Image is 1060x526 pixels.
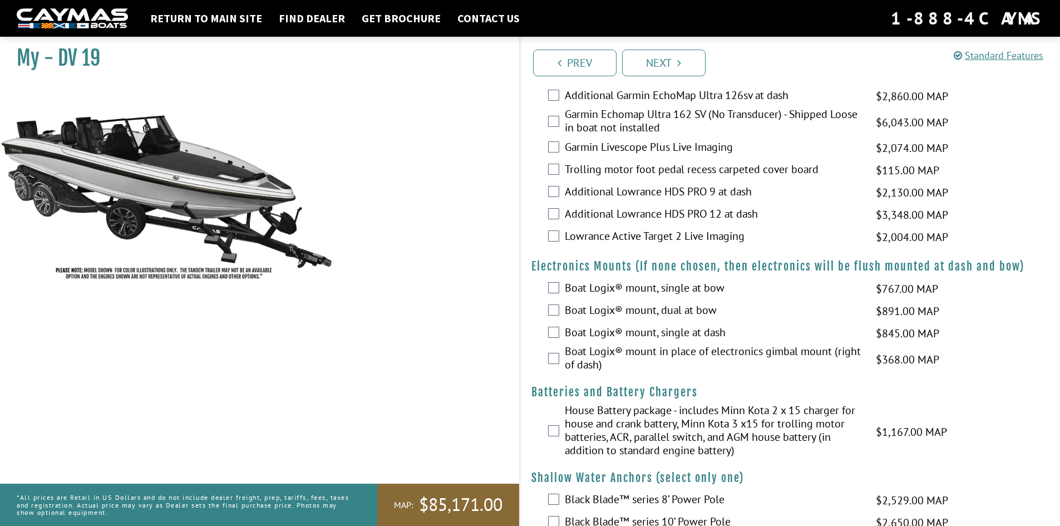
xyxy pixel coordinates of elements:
[876,207,948,223] span: $3,348.00 MAP
[876,229,948,245] span: $2,004.00 MAP
[17,46,491,71] h1: My - DV 19
[394,499,413,511] span: MAP:
[565,207,862,223] label: Additional Lowrance HDS PRO 12 at dash
[891,6,1043,31] div: 1-888-4CAYMAS
[17,8,128,29] img: white-logo-c9c8dbefe5ff5ceceb0f0178aa75bf4bb51f6bca0971e226c86eb53dfe498488.png
[565,404,862,460] label: House Battery package - includes Minn Kota 2 x 15 charger for house and crank battery, Minn Kota ...
[565,281,862,297] label: Boat Logix® mount, single at bow
[876,114,948,131] span: $6,043.00 MAP
[565,326,862,342] label: Boat Logix® mount, single at dash
[876,162,939,179] span: $115.00 MAP
[531,385,1049,399] h4: Batteries and Battery Chargers
[565,303,862,319] label: Boat Logix® mount, dual at bow
[954,49,1043,62] a: Standard Features
[565,345,862,374] label: Boat Logix® mount in place of electronics gimbal mount (right of dash)
[565,493,862,509] label: Black Blade™ series 8’ Power Pole
[531,259,1049,273] h4: Electronics Mounts (If none chosen, then electronics will be flush mounted at dash and bow)
[273,11,351,26] a: Find Dealer
[622,50,706,76] a: Next
[876,281,938,297] span: $767.00 MAP
[452,11,525,26] a: Contact Us
[356,11,446,26] a: Get Brochure
[17,488,352,522] p: *All prices are Retail in US Dollars and do not include dealer freight, prep, tariffs, fees, taxe...
[876,88,948,105] span: $2,860.00 MAP
[876,303,939,319] span: $891.00 MAP
[533,50,617,76] a: Prev
[876,351,939,368] span: $368.00 MAP
[531,471,1049,485] h4: Shallow Water Anchors (select only one)
[419,493,502,517] span: $85,171.00
[876,140,948,156] span: $2,074.00 MAP
[565,229,862,245] label: Lowrance Active Target 2 Live Imaging
[876,325,939,342] span: $845.00 MAP
[565,107,862,137] label: Garmin Echomap Ultra 162 SV (No Transducer) - Shipped Loose in boat not installed
[876,492,948,509] span: $2,529.00 MAP
[145,11,268,26] a: Return to main site
[565,163,862,179] label: Trolling motor foot pedal recess carpeted cover board
[377,484,519,526] a: MAP:$85,171.00
[565,89,862,105] label: Additional Garmin EchoMap Ultra 126sv at dash
[565,140,862,156] label: Garmin Livescope Plus Live Imaging
[876,424,947,440] span: $1,167.00 MAP
[876,184,948,201] span: $2,130.00 MAP
[565,185,862,201] label: Additional Lowrance HDS PRO 9 at dash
